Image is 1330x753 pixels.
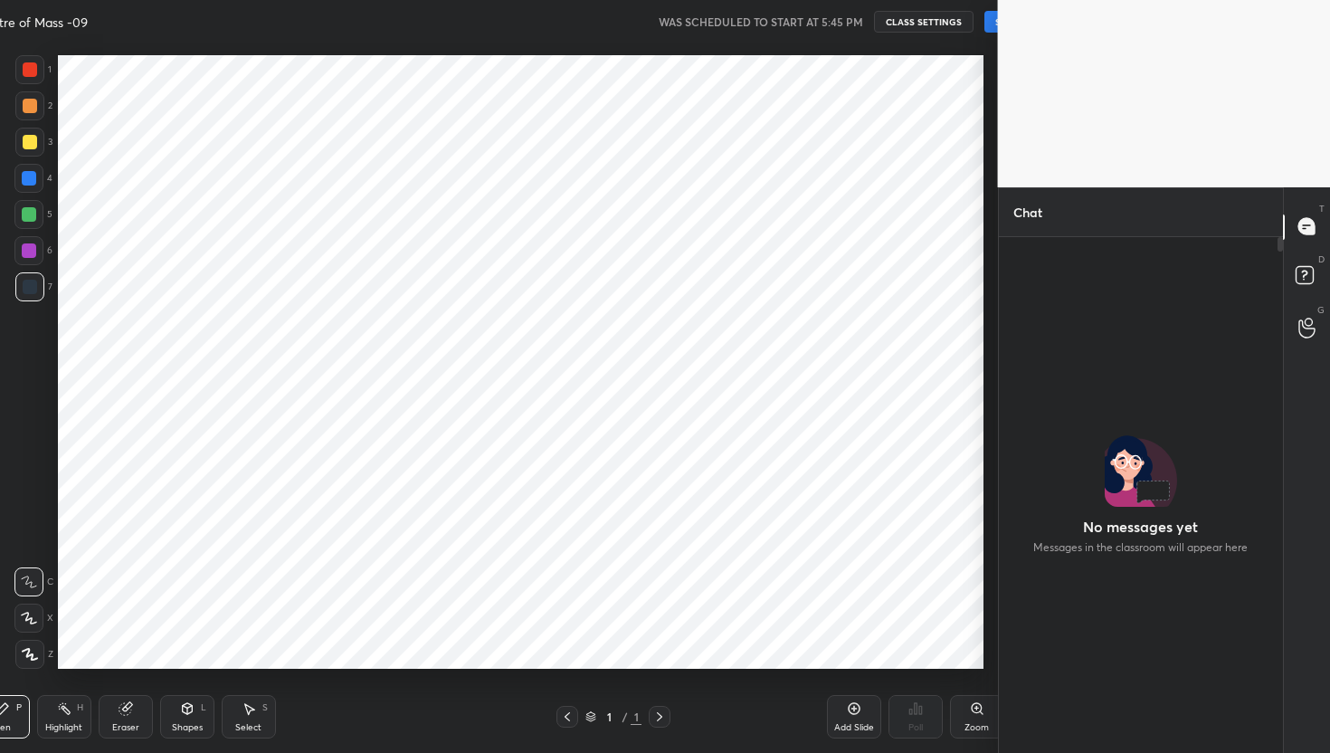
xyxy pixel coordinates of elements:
button: START CLASS [984,11,1066,33]
div: Add Slide [834,723,874,732]
div: 6 [14,236,52,265]
div: H [77,703,83,712]
div: 7 [15,272,52,301]
div: 2 [15,91,52,120]
div: 1 [15,55,52,84]
div: C [14,567,53,596]
div: 5 [14,200,52,229]
p: T [1319,202,1325,215]
div: Z [15,640,53,669]
div: 1 [631,709,641,725]
div: 1 [600,711,618,722]
div: Eraser [112,723,139,732]
div: Shapes [172,723,203,732]
div: Highlight [45,723,82,732]
div: L [201,703,206,712]
div: S [262,703,268,712]
div: / [622,711,627,722]
div: Zoom [964,723,989,732]
p: G [1317,303,1325,317]
p: D [1318,253,1325,266]
h5: WAS SCHEDULED TO START AT 5:45 PM [659,14,863,30]
div: X [14,604,53,633]
div: P [16,703,22,712]
button: CLASS SETTINGS [874,11,974,33]
div: 3 [15,128,52,157]
div: Select [235,723,261,732]
p: Chat [999,188,1057,236]
div: 4 [14,164,52,193]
